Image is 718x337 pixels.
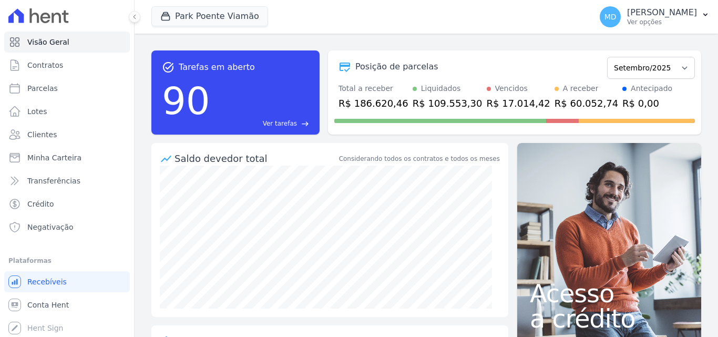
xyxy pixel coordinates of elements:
[4,78,130,99] a: Parcelas
[214,119,309,128] a: Ver tarefas east
[622,96,672,110] div: R$ 0,00
[339,96,408,110] div: R$ 186.620,46
[301,120,309,128] span: east
[530,306,689,331] span: a crédito
[627,18,697,26] p: Ver opções
[27,83,58,94] span: Parcelas
[591,2,718,32] button: MD [PERSON_NAME] Ver opções
[4,32,130,53] a: Visão Geral
[4,271,130,292] a: Recebíveis
[421,83,461,94] div: Liquidados
[27,199,54,209] span: Crédito
[27,222,74,232] span: Negativação
[27,300,69,310] span: Conta Hent
[27,37,69,47] span: Visão Geral
[555,96,618,110] div: R$ 60.052,74
[4,55,130,76] a: Contratos
[563,83,599,94] div: A receber
[162,74,210,128] div: 90
[339,83,408,94] div: Total a receber
[162,61,175,74] span: task_alt
[179,61,255,74] span: Tarefas em aberto
[355,60,438,73] div: Posição de parcelas
[4,147,130,168] a: Minha Carteira
[4,294,130,315] a: Conta Hent
[4,217,130,238] a: Negativação
[27,277,67,287] span: Recebíveis
[604,13,617,21] span: MD
[27,176,80,186] span: Transferências
[27,152,81,163] span: Minha Carteira
[4,193,130,215] a: Crédito
[339,154,500,164] div: Considerando todos os contratos e todos os meses
[631,83,672,94] div: Antecipado
[4,101,130,122] a: Lotes
[8,254,126,267] div: Plataformas
[27,60,63,70] span: Contratos
[263,119,297,128] span: Ver tarefas
[530,281,689,306] span: Acesso
[627,7,697,18] p: [PERSON_NAME]
[151,6,268,26] button: Park Poente Viamão
[413,96,483,110] div: R$ 109.553,30
[4,124,130,145] a: Clientes
[487,96,550,110] div: R$ 17.014,42
[4,170,130,191] a: Transferências
[175,151,337,166] div: Saldo devedor total
[27,129,57,140] span: Clientes
[495,83,528,94] div: Vencidos
[27,106,47,117] span: Lotes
